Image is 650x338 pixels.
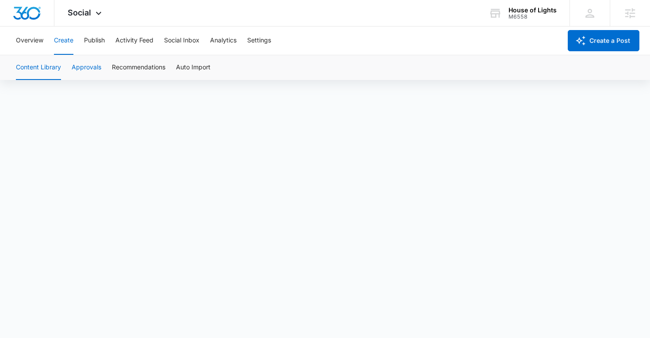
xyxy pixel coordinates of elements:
[16,55,61,80] button: Content Library
[164,27,199,55] button: Social Inbox
[210,27,237,55] button: Analytics
[72,55,101,80] button: Approvals
[509,7,557,14] div: account name
[509,14,557,20] div: account id
[568,30,639,51] button: Create a Post
[68,8,91,17] span: Social
[84,27,105,55] button: Publish
[54,27,73,55] button: Create
[115,27,153,55] button: Activity Feed
[176,55,210,80] button: Auto Import
[112,55,165,80] button: Recommendations
[247,27,271,55] button: Settings
[16,27,43,55] button: Overview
